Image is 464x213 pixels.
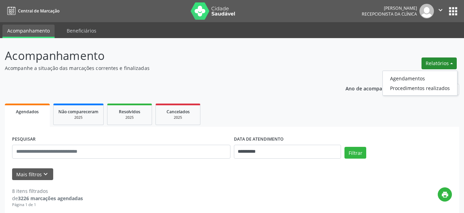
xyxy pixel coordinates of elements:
span: Não compareceram [58,109,98,115]
div: Página 1 de 1 [12,202,83,208]
a: Acompanhamento [2,25,55,38]
button: apps [447,5,459,17]
a: Procedimentos realizados [383,83,457,93]
span: Agendados [16,109,39,115]
button: Mais filtroskeyboard_arrow_down [12,168,53,180]
i: print [441,191,449,198]
button: Relatórios [422,57,457,69]
p: Acompanhe a situação das marcações correntes e finalizadas [5,64,323,72]
a: Agendamentos [383,73,457,83]
span: Recepcionista da clínica [362,11,417,17]
label: DATA DE ATENDIMENTO [234,134,284,145]
p: Acompanhamento [5,47,323,64]
label: PESQUISAR [12,134,36,145]
i:  [437,6,444,14]
img: img [419,4,434,18]
div: 2025 [112,115,147,120]
div: de [12,195,83,202]
div: 8 itens filtrados [12,187,83,195]
a: Beneficiários [62,25,101,37]
ul: Relatórios [382,71,457,96]
button:  [434,4,447,18]
strong: 3226 marcações agendadas [18,195,83,202]
span: Central de Marcação [18,8,59,14]
div: 2025 [161,115,195,120]
button: Filtrar [344,147,366,159]
button: print [438,187,452,202]
p: Ano de acompanhamento [345,84,407,92]
div: 2025 [58,115,98,120]
span: Cancelados [167,109,190,115]
span: Resolvidos [119,109,140,115]
div: [PERSON_NAME] [362,5,417,11]
a: Central de Marcação [5,5,59,17]
i: keyboard_arrow_down [42,170,49,178]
